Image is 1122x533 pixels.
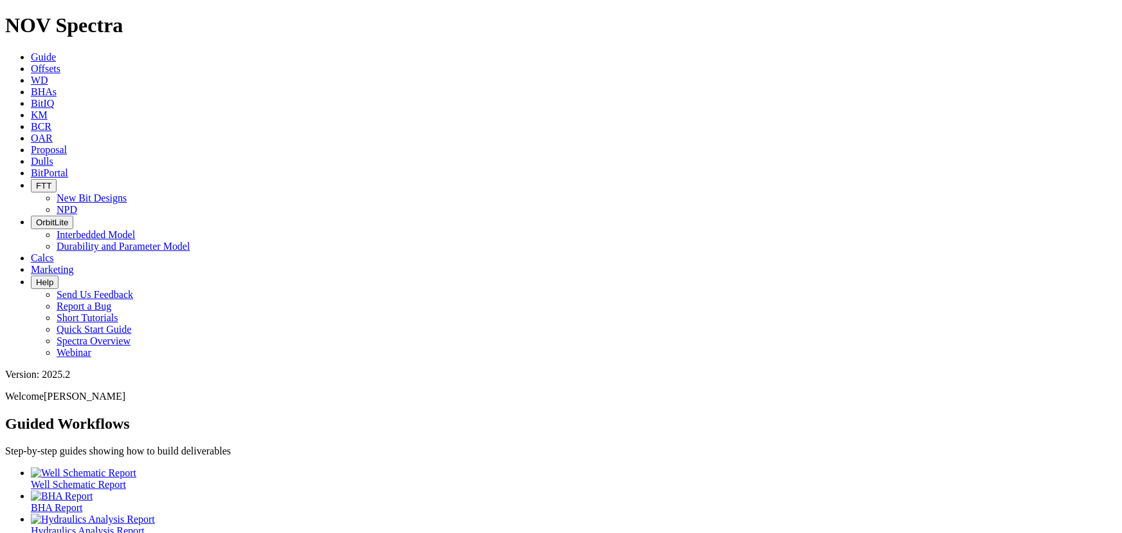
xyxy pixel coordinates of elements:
a: Offsets [31,63,60,74]
button: OrbitLite [31,216,73,229]
a: BitIQ [31,98,54,109]
a: Report a Bug [57,301,111,312]
a: BitPortal [31,167,68,178]
img: BHA Report [31,491,93,502]
span: Well Schematic Report [31,479,126,490]
a: BCR [31,121,51,132]
a: Guide [31,51,56,62]
a: Short Tutorials [57,312,118,323]
p: Step-by-step guides showing how to build deliverables [5,445,1117,457]
a: Marketing [31,264,74,275]
a: New Bit Designs [57,192,127,203]
a: BHA Report BHA Report [31,491,1117,513]
span: BHA Report [31,502,82,513]
a: NPD [57,204,77,215]
span: [PERSON_NAME] [44,391,125,402]
h2: Guided Workflows [5,415,1117,433]
a: Durability and Parameter Model [57,241,190,252]
a: Spectra Overview [57,335,131,346]
a: Well Schematic Report Well Schematic Report [31,467,1117,490]
button: FTT [31,179,57,192]
h1: NOV Spectra [5,14,1117,37]
a: Interbedded Model [57,229,135,240]
div: Version: 2025.2 [5,369,1117,380]
button: Help [31,276,59,289]
a: Webinar [57,347,91,358]
span: OrbitLite [36,218,68,227]
a: WD [31,75,48,86]
img: Hydraulics Analysis Report [31,514,155,525]
img: Well Schematic Report [31,467,136,479]
a: Dulls [31,156,53,167]
a: OAR [31,133,53,144]
span: FTT [36,181,51,191]
a: Send Us Feedback [57,289,133,300]
span: Help [36,277,53,287]
a: Quick Start Guide [57,324,131,335]
a: Proposal [31,144,67,155]
a: KM [31,109,48,120]
a: BHAs [31,86,57,97]
a: Calcs [31,252,54,263]
p: Welcome [5,391,1117,402]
